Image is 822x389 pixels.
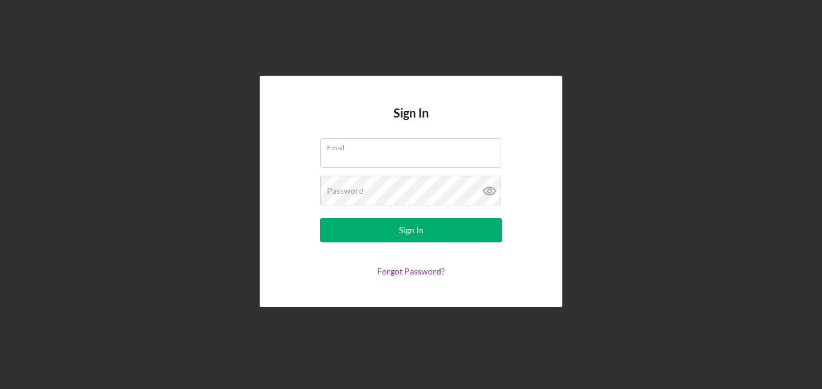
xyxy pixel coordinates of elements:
a: Forgot Password? [377,266,445,276]
h4: Sign In [393,106,429,138]
button: Sign In [320,218,502,242]
div: Sign In [399,218,424,242]
label: Email [327,139,501,152]
label: Password [327,186,364,196]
